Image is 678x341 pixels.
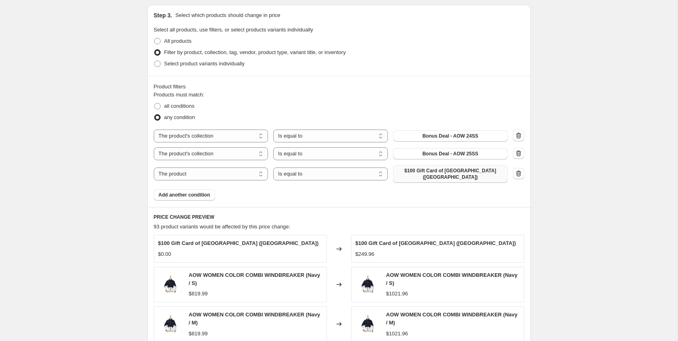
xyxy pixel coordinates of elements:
[154,27,313,33] span: Select all products, use filters, or select products variants individually
[164,61,245,67] span: Select product variants individually
[386,312,518,326] span: AOW WOMEN COLOR COMBI WINDBREAKER (Navy / M)
[154,214,524,220] h6: PRICE CHANGE PREVIEW
[356,240,516,246] span: $100 Gift Card of [GEOGRAPHIC_DATA] ([GEOGRAPHIC_DATA])
[356,272,380,297] img: AOW-2024SS-WOMEN-COLOR-COMBI-WINDBREAKER_1_80x.jpg
[189,290,208,298] div: $819.99
[159,192,210,198] span: Add another condition
[158,250,172,258] div: $0.00
[423,151,478,157] span: Bonus Deal - AOW 25SS
[189,330,208,338] div: $819.99
[189,272,320,286] span: AOW WOMEN COLOR COMBI WINDBREAKER (Navy / S)
[356,312,380,336] img: AOW-2024SS-WOMEN-COLOR-COMBI-WINDBREAKER_1_80x.jpg
[189,312,320,326] span: AOW WOMEN COLOR COMBI WINDBREAKER (Navy / M)
[398,167,503,180] span: $100 Gift Card of [GEOGRAPHIC_DATA] ([GEOGRAPHIC_DATA])
[164,38,192,44] span: All products
[154,224,291,230] span: 93 product variants would be affected by this price change:
[386,290,408,298] div: $1021.96
[158,312,182,336] img: AOW-2024SS-WOMEN-COLOR-COMBI-WINDBREAKER_1_80x.jpg
[158,240,319,246] span: $100 Gift Card of [GEOGRAPHIC_DATA] ([GEOGRAPHIC_DATA])
[164,49,346,55] span: Filter by product, collection, tag, vendor, product type, variant title, or inventory
[154,83,524,91] div: Product filters
[423,133,478,139] span: Bonus Deal - AOW 24SS
[356,250,375,258] div: $249.96
[158,272,182,297] img: AOW-2024SS-WOMEN-COLOR-COMBI-WINDBREAKER_1_80x.jpg
[154,189,215,201] button: Add another condition
[154,11,172,19] h2: Step 3.
[164,114,195,120] span: any condition
[386,272,518,286] span: AOW WOMEN COLOR COMBI WINDBREAKER (Navy / S)
[393,165,508,183] button: $100 Gift Card of GreenTee Golf Country Club (Pagoda Ridge Golf Course)
[393,130,508,142] button: Bonus Deal - AOW 24SS
[175,11,280,19] p: Select which products should change in price
[393,148,508,159] button: Bonus Deal - AOW 25SS
[386,330,408,338] div: $1021.96
[164,103,195,109] span: all conditions
[154,92,205,98] span: Products must match:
